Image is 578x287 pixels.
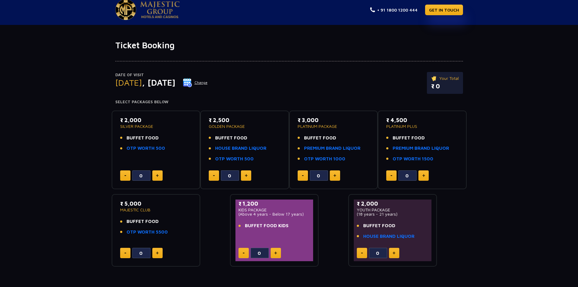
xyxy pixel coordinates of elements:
[363,222,395,229] span: BUFFET FOOD
[215,145,266,152] a: HOUSE BRAND LIQUOR
[245,174,248,177] img: plus
[361,253,363,254] img: minus
[333,174,336,177] img: plus
[357,208,429,212] p: YOUTH PACKAGE
[115,77,142,87] span: [DATE]
[422,174,425,177] img: plus
[120,200,192,208] p: ₹ 5,000
[120,124,192,128] p: SILVER PACKAGE
[298,116,370,124] p: ₹ 3,000
[115,72,208,78] p: Date of Visit
[156,174,159,177] img: plus
[245,222,289,229] span: BUFFET FOOD KIDS
[209,116,281,124] p: ₹ 2,500
[390,175,392,176] img: minus
[393,155,433,162] a: OTP WORTH 1500
[238,212,310,216] p: (Above 4 years - Below 17 years)
[183,78,208,87] button: Change
[215,135,247,142] span: BUFFET FOOD
[127,145,165,152] a: OTP WORTH 500
[393,145,449,152] a: PREMIUM BRAND LIQUOR
[304,155,345,162] a: OTP WORTH 1000
[298,124,370,128] p: PLATINUM PACKAGE
[120,208,192,212] p: MAJESTIC CLUB
[386,124,458,128] p: PLATINUM PLUS
[243,253,245,254] img: minus
[386,116,458,124] p: ₹ 4,500
[370,7,417,13] a: + 91 1800 1200 444
[120,116,192,124] p: ₹ 2,000
[238,208,310,212] p: KIDS PACKAGE
[425,5,463,15] a: GET IN TOUCH
[357,200,429,208] p: ₹ 2,000
[156,251,159,255] img: plus
[304,135,336,142] span: BUFFET FOOD
[124,175,126,176] img: minus
[140,1,180,18] img: Majestic Pride
[393,135,425,142] span: BUFFET FOOD
[431,75,459,82] p: Your Total
[357,212,429,216] p: (18 years - 21 years)
[363,233,414,240] a: HOUSE BRAND LIQUOR
[124,253,126,254] img: minus
[393,251,395,255] img: plus
[213,175,215,176] img: minus
[209,124,281,128] p: GOLDEN PACKAGE
[127,218,159,225] span: BUFFET FOOD
[115,100,463,104] h4: Select Packages Below
[302,175,304,176] img: minus
[215,155,254,162] a: OTP WORTH 500
[142,77,175,87] span: , [DATE]
[127,135,159,142] span: BUFFET FOOD
[431,82,459,91] p: ₹ 0
[431,75,438,82] img: ticket
[127,229,168,236] a: OTP WORTH 5500
[304,145,360,152] a: PREMIUM BRAND LIQUOR
[274,251,277,255] img: plus
[238,200,310,208] p: ₹ 1,200
[115,40,463,50] h1: Ticket Booking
